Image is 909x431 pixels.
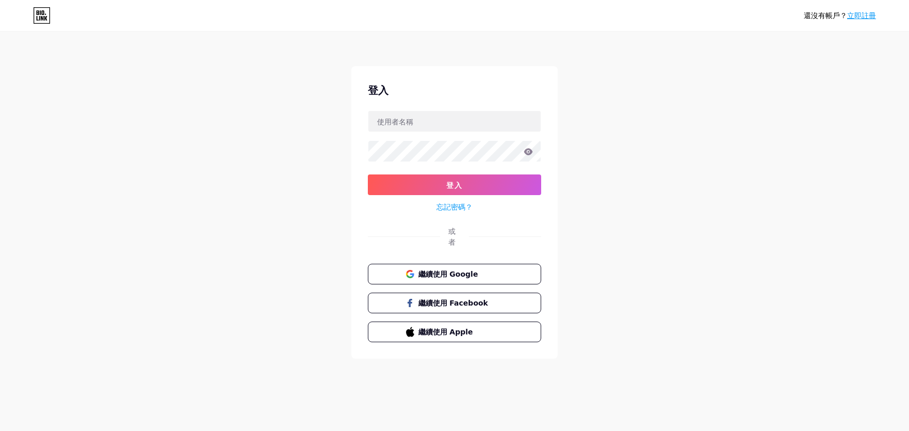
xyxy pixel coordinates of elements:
[368,84,388,97] font: 登入
[368,174,541,195] button: 登入
[418,299,488,307] font: 繼續使用 Facebook
[368,293,541,313] button: 繼續使用 Facebook
[368,322,541,342] button: 繼續使用 Apple
[436,202,473,211] font: 忘記密碼？
[418,270,478,278] font: 繼續使用 Google
[847,11,876,20] a: 立即註冊
[368,111,541,132] input: 使用者名稱
[368,264,541,284] button: 繼續使用 Google
[804,11,847,20] font: 還沒有帳戶？
[418,328,473,336] font: 繼續使用 Apple
[448,227,456,246] font: 或者
[446,181,463,189] font: 登入
[436,201,473,212] a: 忘記密碼？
